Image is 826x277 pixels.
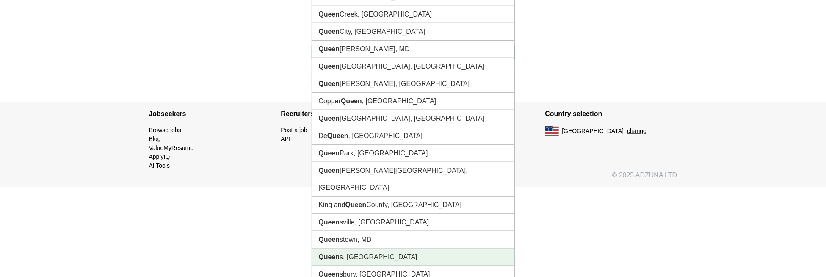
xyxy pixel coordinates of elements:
strong: Queen [319,167,340,174]
li: sville, [GEOGRAPHIC_DATA] [312,214,514,231]
a: AI Tools [149,162,170,169]
button: change [627,127,646,136]
li: King and County, [GEOGRAPHIC_DATA] [312,197,514,214]
strong: Queen [319,45,340,53]
a: ApplyIQ [149,153,170,160]
a: ValueMyResume [149,144,194,151]
li: Creek, [GEOGRAPHIC_DATA] [312,6,514,23]
strong: Queen [345,201,367,208]
li: De , [GEOGRAPHIC_DATA] [312,127,514,145]
strong: Queen [319,28,340,35]
li: City, [GEOGRAPHIC_DATA] [312,23,514,41]
strong: Queen [319,219,340,226]
strong: Queen [319,236,340,243]
li: [GEOGRAPHIC_DATA], [GEOGRAPHIC_DATA] [312,110,514,127]
li: Copper , [GEOGRAPHIC_DATA] [312,93,514,110]
a: Browse jobs [149,127,181,133]
div: © 2025 ADZUNA LTD [142,170,684,187]
strong: Queen [319,63,340,70]
strong: Queen [341,97,362,105]
strong: Queen [319,150,340,157]
li: [PERSON_NAME], [GEOGRAPHIC_DATA] [312,75,514,93]
li: [GEOGRAPHIC_DATA], [GEOGRAPHIC_DATA] [312,58,514,75]
li: s, [GEOGRAPHIC_DATA] [312,249,514,266]
a: API [281,136,291,142]
a: Blog [149,136,161,142]
strong: Queen [327,132,348,139]
li: stown, MD [312,231,514,249]
h4: Country selection [545,102,677,126]
img: US flag [545,126,559,136]
strong: Queen [319,11,340,18]
strong: Queen [319,115,340,122]
li: Park, [GEOGRAPHIC_DATA] [312,145,514,162]
strong: Queen [319,253,340,260]
span: [GEOGRAPHIC_DATA] [562,127,624,136]
li: [PERSON_NAME][GEOGRAPHIC_DATA], [GEOGRAPHIC_DATA] [312,162,514,197]
strong: Queen [319,80,340,87]
a: Post a job [281,127,307,133]
li: [PERSON_NAME], MD [312,41,514,58]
